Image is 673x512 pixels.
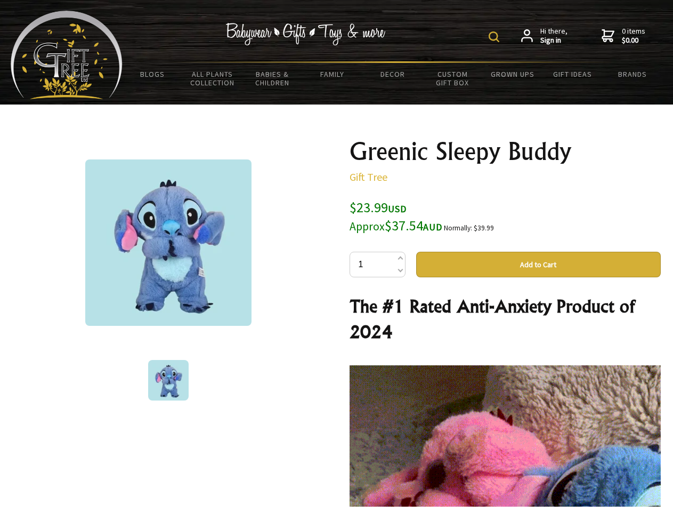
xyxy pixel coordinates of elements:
[602,27,645,45] a: 0 items$0.00
[303,63,363,85] a: Family
[350,295,635,342] strong: The #1 Rated Anti-Anxiety Product of 2024
[622,36,645,45] strong: $0.00
[11,11,123,99] img: Babyware - Gifts - Toys and more...
[183,63,243,94] a: All Plants Collection
[423,63,483,94] a: Custom Gift Box
[489,31,499,42] img: product search
[542,63,603,85] a: Gift Ideas
[226,23,386,45] img: Babywear - Gifts - Toys & more
[521,27,567,45] a: Hi there,Sign in
[148,360,189,401] img: Greenic Sleepy Buddy
[362,63,423,85] a: Decor
[622,26,645,45] span: 0 items
[123,63,183,85] a: BLOGS
[350,139,661,164] h1: Greenic Sleepy Buddy
[416,252,661,277] button: Add to Cart
[444,223,494,233] small: Normally: $39.99
[85,159,252,326] img: Greenic Sleepy Buddy
[388,203,407,215] span: USD
[423,221,442,233] span: AUD
[350,198,442,234] span: $23.99 $37.54
[350,219,385,234] small: Approx
[350,170,387,183] a: Gift Tree
[540,36,567,45] strong: Sign in
[482,63,542,85] a: Grown Ups
[540,27,567,45] span: Hi there,
[242,63,303,94] a: Babies & Children
[603,63,663,85] a: Brands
